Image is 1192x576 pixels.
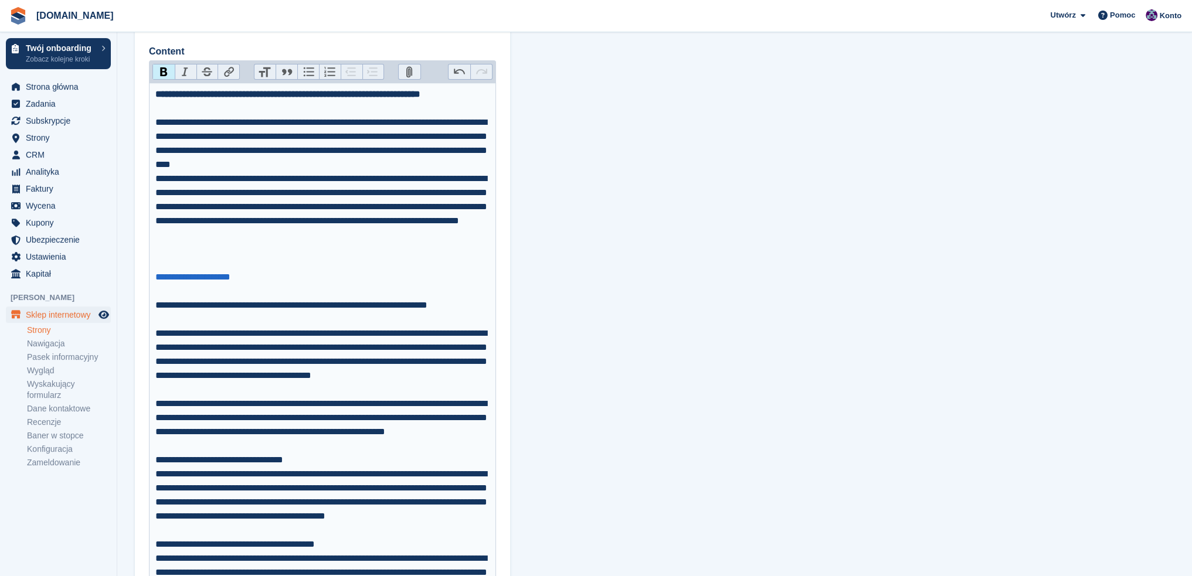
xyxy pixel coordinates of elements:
a: menu [6,180,111,197]
button: Link [218,64,239,80]
a: menu [6,129,111,146]
a: Recenzje [27,417,111,428]
button: Attach Files [399,64,420,80]
span: Sklep internetowy [26,306,96,323]
a: Konfiguracja [27,444,111,455]
a: Baner w stopce [27,430,111,441]
span: Pomoc [1110,9,1135,21]
img: stora-icon-8386f47178a22dfd0bd8f6a31ec36ba5ce8667c1dd55bd0f319d3a0aa187defe.svg [9,7,27,25]
button: Bullets [297,64,319,80]
a: [DOMAIN_NAME] [32,6,118,25]
span: Kapitał [26,265,96,282]
span: Ustawienia [26,248,96,265]
a: Pasek informacyjny [27,352,111,363]
a: Twój onboarding Zobacz kolejne kroki [6,38,111,69]
span: Utwórz [1050,9,1075,21]
span: Zadania [26,96,96,112]
button: Heading [254,64,276,80]
a: menu [6,231,111,248]
span: Faktury [26,180,96,197]
a: Dane kontaktowe [27,403,111,414]
button: Increase Level [362,64,384,80]
button: Strikethrough [196,64,218,80]
a: menu [6,79,111,95]
a: Nawigacja [27,338,111,349]
a: menu [6,197,111,214]
a: menu [6,113,111,129]
a: Zameldowanie [27,457,111,468]
span: Subskrypcje [26,113,96,129]
button: Redo [470,64,492,80]
a: Wyskakujący formularz [27,379,111,401]
button: Bold [153,64,175,80]
button: Italic [175,64,196,80]
a: menu [6,214,111,231]
span: Wycena [26,197,96,214]
a: menu [6,265,111,282]
label: Content [149,45,496,59]
img: Itprzechowuj [1146,9,1157,21]
p: Twój onboarding [26,44,96,52]
button: Undo [449,64,470,80]
a: Strony [27,325,111,336]
a: menu [6,248,111,265]
span: CRM [26,146,96,163]
p: Zobacz kolejne kroki [26,54,96,64]
span: Kupony [26,214,96,231]
span: Ubezpieczenie [26,231,96,248]
a: menu [6,163,111,180]
span: [PERSON_NAME] [11,292,117,304]
span: Strony [26,129,96,146]
span: Strona główna [26,79,96,95]
a: Wygląd [27,365,111,376]
a: menu [6,306,111,323]
button: Decrease Level [341,64,362,80]
a: menu [6,96,111,112]
span: Analityka [26,163,96,180]
a: Podgląd sklepu [97,308,111,322]
a: menu [6,146,111,163]
button: Quote [276,64,297,80]
span: Konto [1159,10,1181,22]
button: Numbers [319,64,341,80]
